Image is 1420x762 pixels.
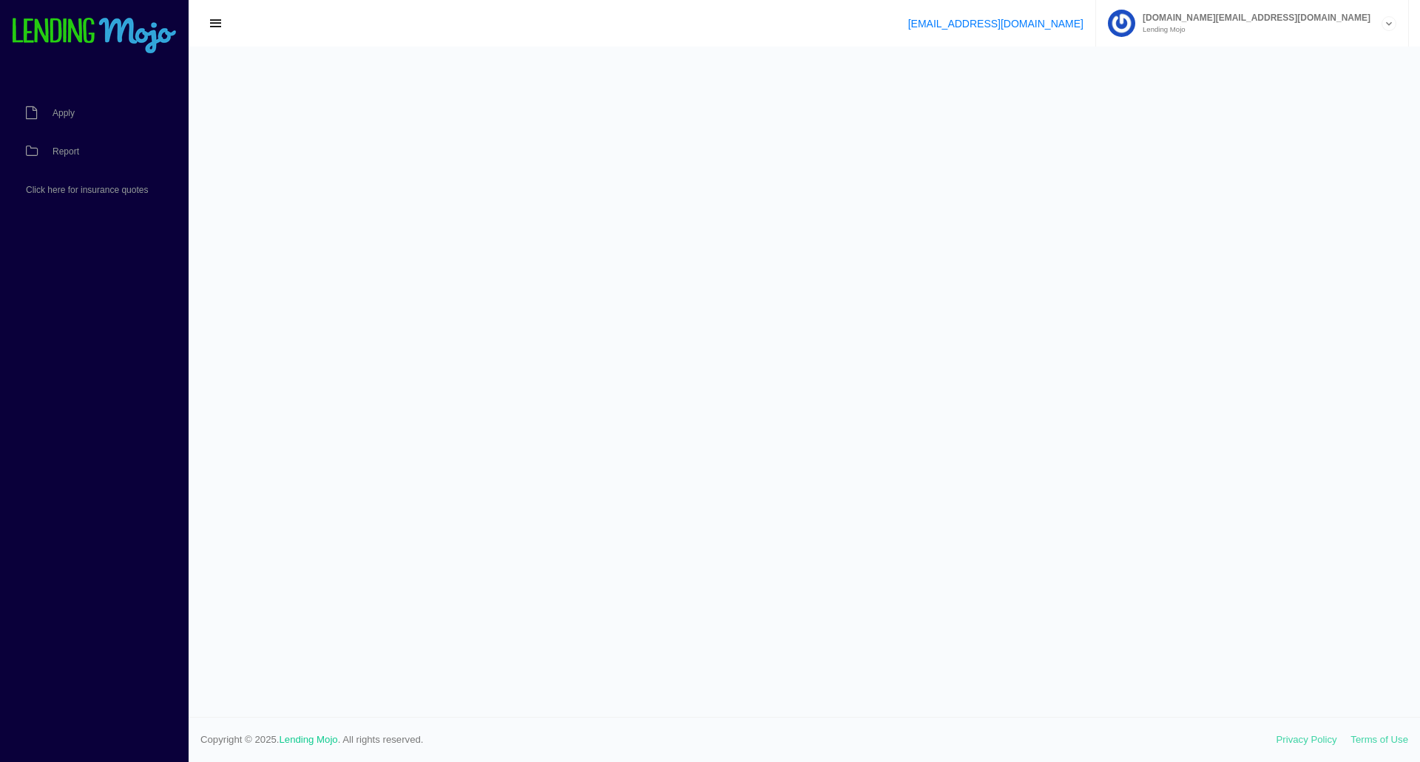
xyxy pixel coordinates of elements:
a: Terms of Use [1350,734,1408,745]
a: Privacy Policy [1277,734,1337,745]
span: [DOMAIN_NAME][EMAIL_ADDRESS][DOMAIN_NAME] [1135,13,1370,22]
a: [EMAIL_ADDRESS][DOMAIN_NAME] [908,18,1083,30]
img: Profile image [1108,10,1135,37]
span: Copyright © 2025. . All rights reserved. [200,732,1277,747]
small: Lending Mojo [1135,26,1370,33]
span: Apply [53,109,75,118]
span: Report [53,147,79,156]
a: Lending Mojo [280,734,338,745]
span: Click here for insurance quotes [26,186,148,194]
img: logo-small.png [11,18,177,55]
